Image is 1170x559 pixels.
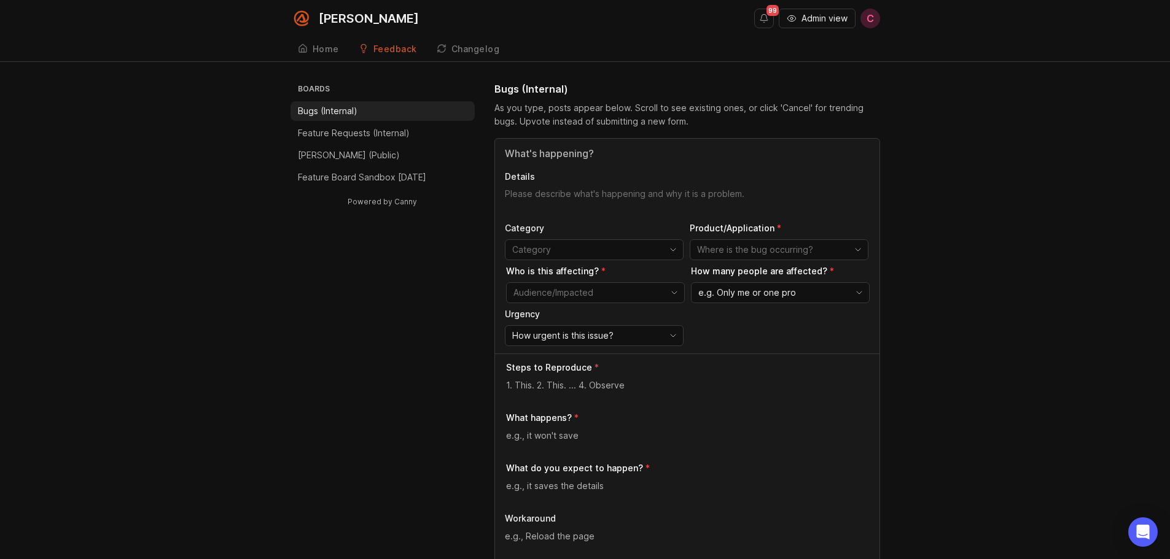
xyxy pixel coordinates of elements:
span: How urgent is this issue? [512,329,614,342]
p: What happens? [506,412,572,424]
a: Bugs (Internal) [291,101,475,121]
svg: toggle icon [663,245,683,255]
div: Changelog [451,45,500,53]
p: Details [505,171,870,183]
a: Feedback [351,37,424,62]
div: As you type, posts appear below. Scroll to see existing ones, or click 'Cancel' for trending bugs... [494,101,880,128]
div: toggle menu [691,282,870,303]
div: toggle menu [690,239,868,260]
div: toggle menu [505,239,684,260]
p: Urgency [505,308,684,320]
p: Who is this affecting? [506,265,685,277]
a: Home [291,37,346,62]
svg: toggle icon [848,245,868,255]
a: Changelog [429,37,507,62]
svg: toggle icon [849,288,869,298]
input: Audience/Impacted [513,286,663,299]
a: [PERSON_NAME] (Public) [291,145,475,165]
p: Steps to Reproduce [506,361,592,374]
p: [PERSON_NAME] (Public) [298,149,400,161]
input: Where is the bug occurring? [697,243,847,256]
a: Feature Requests (Internal) [291,123,475,143]
a: Powered by Canny [346,195,419,209]
button: C [860,9,880,28]
h3: Boards [295,82,475,99]
span: C [867,11,874,26]
p: Feature Board Sandbox [DATE] [298,171,426,183]
span: Admin view [801,12,848,25]
input: Category [512,243,662,256]
svg: toggle icon [665,288,684,298]
span: e.g. Only me or one pro [698,286,796,299]
p: Product/Application [690,222,868,234]
div: toggle menu [506,282,685,303]
img: Smith.ai logo [291,7,313,29]
p: What do you expect to happen? [506,462,643,474]
a: Feature Board Sandbox [DATE] [291,168,475,187]
input: Title [505,146,870,161]
span: 99 [766,5,779,16]
svg: toggle icon [663,331,683,341]
p: Category [505,222,684,234]
h1: Bugs (Internal) [494,82,568,96]
div: Feedback [373,45,417,53]
p: Workaround [505,512,870,525]
p: Bugs (Internal) [298,105,357,117]
div: toggle menu [505,325,684,346]
button: Admin view [779,9,856,28]
div: [PERSON_NAME] [319,12,419,25]
div: Home [313,45,339,53]
textarea: Details [505,188,870,212]
p: Feature Requests (Internal) [298,127,410,139]
div: Open Intercom Messenger [1128,517,1158,547]
p: How many people are affected? [691,265,870,277]
button: Notifications [754,9,774,28]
